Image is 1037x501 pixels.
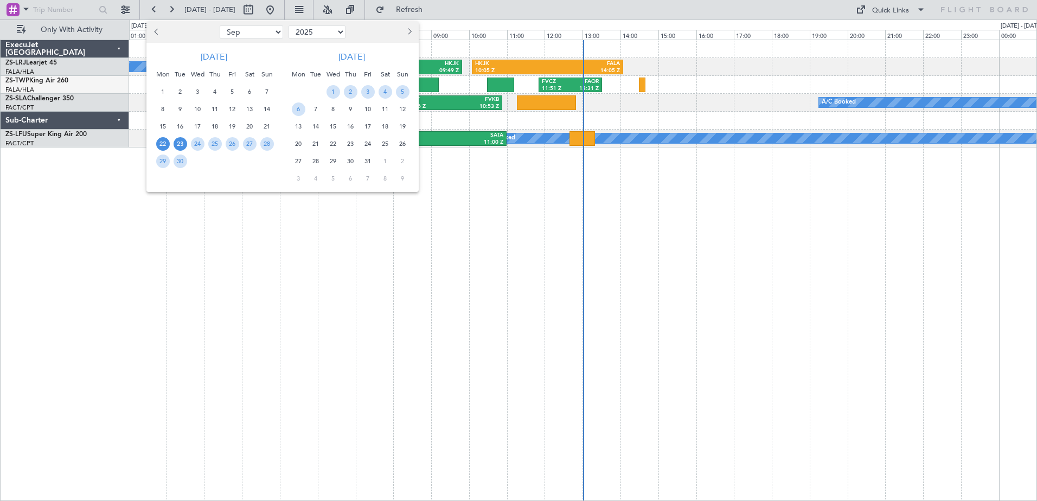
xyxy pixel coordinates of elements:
[379,102,392,116] span: 11
[171,152,189,170] div: 30-9-2025
[171,118,189,135] div: 16-9-2025
[241,83,258,100] div: 6-9-2025
[292,172,305,185] span: 3
[290,66,307,83] div: Mon
[376,83,394,100] div: 4-10-2025
[292,102,305,116] span: 6
[344,85,357,99] span: 2
[258,118,276,135] div: 21-9-2025
[394,152,411,170] div: 2-11-2025
[342,152,359,170] div: 30-10-2025
[223,100,241,118] div: 12-9-2025
[258,100,276,118] div: 14-9-2025
[396,102,409,116] span: 12
[342,118,359,135] div: 16-10-2025
[223,66,241,83] div: Fri
[307,152,324,170] div: 28-10-2025
[191,120,204,133] span: 17
[191,102,204,116] span: 10
[258,135,276,152] div: 28-9-2025
[327,85,340,99] span: 1
[324,152,342,170] div: 29-10-2025
[379,120,392,133] span: 18
[223,83,241,100] div: 5-9-2025
[307,170,324,187] div: 4-11-2025
[361,120,375,133] span: 17
[396,172,409,185] span: 9
[379,85,392,99] span: 4
[156,120,170,133] span: 15
[260,85,274,99] span: 7
[342,170,359,187] div: 6-11-2025
[342,135,359,152] div: 23-10-2025
[189,66,206,83] div: Wed
[206,118,223,135] div: 18-9-2025
[289,25,345,38] select: Select year
[376,66,394,83] div: Sat
[171,135,189,152] div: 23-9-2025
[171,66,189,83] div: Tue
[243,85,257,99] span: 6
[344,137,357,151] span: 23
[359,170,376,187] div: 7-11-2025
[206,100,223,118] div: 11-9-2025
[260,102,274,116] span: 14
[241,118,258,135] div: 20-9-2025
[208,120,222,133] span: 18
[154,152,171,170] div: 29-9-2025
[327,137,340,151] span: 22
[307,118,324,135] div: 14-10-2025
[189,100,206,118] div: 10-9-2025
[154,135,171,152] div: 22-9-2025
[376,100,394,118] div: 11-10-2025
[191,85,204,99] span: 3
[309,155,323,168] span: 28
[206,83,223,100] div: 4-9-2025
[327,102,340,116] span: 8
[324,118,342,135] div: 15-10-2025
[324,66,342,83] div: Wed
[379,137,392,151] span: 25
[394,170,411,187] div: 9-11-2025
[260,137,274,151] span: 28
[226,137,239,151] span: 26
[376,170,394,187] div: 8-11-2025
[258,83,276,100] div: 7-9-2025
[171,100,189,118] div: 9-9-2025
[342,100,359,118] div: 9-10-2025
[206,66,223,83] div: Thu
[154,118,171,135] div: 15-9-2025
[361,102,375,116] span: 10
[307,66,324,83] div: Tue
[292,120,305,133] span: 13
[206,135,223,152] div: 25-9-2025
[359,152,376,170] div: 31-10-2025
[324,83,342,100] div: 1-10-2025
[327,155,340,168] span: 29
[376,135,394,152] div: 25-10-2025
[324,135,342,152] div: 22-10-2025
[344,172,357,185] span: 6
[241,135,258,152] div: 27-9-2025
[174,137,187,151] span: 23
[241,66,258,83] div: Sat
[327,120,340,133] span: 15
[396,85,409,99] span: 5
[396,137,409,151] span: 26
[223,118,241,135] div: 19-9-2025
[376,118,394,135] div: 18-10-2025
[243,102,257,116] span: 13
[290,170,307,187] div: 3-11-2025
[220,25,283,38] select: Select month
[376,152,394,170] div: 1-11-2025
[344,102,357,116] span: 9
[260,120,274,133] span: 21
[361,85,375,99] span: 3
[394,100,411,118] div: 12-10-2025
[226,85,239,99] span: 5
[189,83,206,100] div: 3-9-2025
[403,23,415,41] button: Next month
[359,83,376,100] div: 3-10-2025
[226,120,239,133] span: 19
[344,120,357,133] span: 16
